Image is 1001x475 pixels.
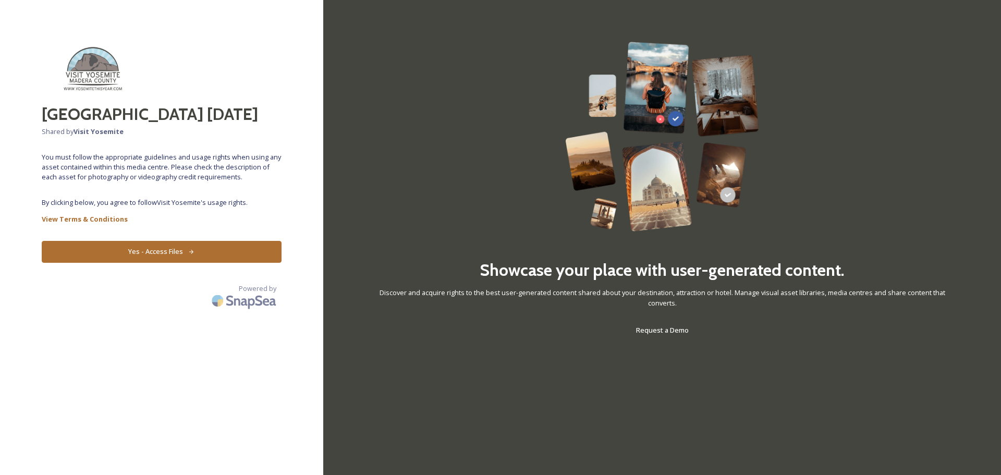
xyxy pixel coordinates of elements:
h2: Showcase your place with user-generated content. [480,258,845,283]
img: images.png [42,42,146,96]
button: Yes - Access Files [42,241,282,262]
span: Request a Demo [636,325,689,335]
h2: [GEOGRAPHIC_DATA] [DATE] [42,102,282,127]
strong: View Terms & Conditions [42,214,128,224]
a: Request a Demo [636,324,689,336]
span: By clicking below, you agree to follow Visit Yosemite 's usage rights. [42,198,282,208]
img: SnapSea Logo [209,288,282,313]
span: Powered by [239,284,276,294]
a: View Terms & Conditions [42,213,282,225]
strong: Visit Yosemite [74,127,124,136]
span: You must follow the appropriate guidelines and usage rights when using any asset contained within... [42,152,282,182]
span: Discover and acquire rights to the best user-generated content shared about your destination, att... [365,288,959,308]
span: Shared by [42,127,282,137]
img: 63b42ca75bacad526042e722_Group%20154-p-800.png [565,42,759,232]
